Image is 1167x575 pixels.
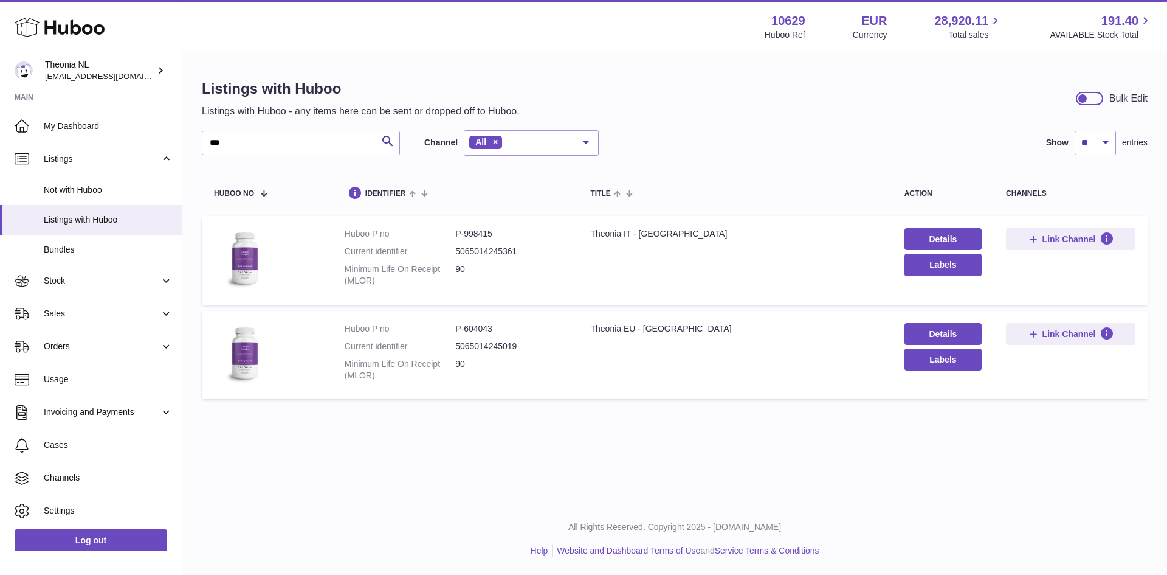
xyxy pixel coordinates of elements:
span: Sales [44,308,160,319]
span: Stock [44,275,160,287]
li: and [553,545,819,557]
span: All [475,137,486,147]
span: Listings [44,153,160,165]
a: Help [531,546,548,556]
dt: Huboo P no [345,228,455,240]
dt: Huboo P no [345,323,455,335]
button: Labels [904,349,982,371]
a: 28,920.11 Total sales [934,13,1002,41]
span: Bundles [44,244,173,256]
dt: Minimum Life On Receipt (MLOR) [345,263,455,287]
dd: P-604043 [455,323,566,335]
label: Channel [424,137,458,148]
h1: Listings with Huboo [202,79,520,99]
span: Orders [44,341,160,352]
a: 191.40 AVAILABLE Stock Total [1050,13,1152,41]
span: AVAILABLE Stock Total [1050,29,1152,41]
span: My Dashboard [44,120,173,132]
strong: EUR [861,13,887,29]
dd: 5065014245019 [455,341,566,352]
span: entries [1122,137,1148,148]
span: 28,920.11 [934,13,988,29]
a: Details [904,323,982,345]
button: Link Channel [1006,323,1135,345]
dt: Minimum Life On Receipt (MLOR) [345,358,455,382]
dd: P-998415 [455,228,566,240]
a: Details [904,228,982,250]
span: Huboo no [214,190,254,198]
img: Theonia IT - Collagen Complex [214,228,275,289]
dt: Current identifier [345,341,455,352]
a: Website and Dashboard Terms of Use [557,546,700,556]
div: channels [1006,190,1135,198]
dd: 90 [455,263,566,287]
span: Not with Huboo [44,184,173,196]
img: Theonia EU - Collagen Complex [214,323,275,384]
span: Usage [44,374,173,385]
button: Link Channel [1006,228,1135,250]
img: internalAdmin-10629@internal.huboo.com [15,61,33,80]
div: Huboo Ref [765,29,805,41]
span: [EMAIL_ADDRESS][DOMAIN_NAME] [45,71,179,81]
div: Bulk Edit [1109,92,1148,105]
span: Listings with Huboo [44,214,173,226]
span: Link Channel [1042,234,1096,245]
span: Channels [44,472,173,484]
span: title [590,190,610,198]
span: Link Channel [1042,329,1096,340]
span: Settings [44,505,173,517]
span: identifier [365,190,406,198]
p: All Rights Reserved. Copyright 2025 - [DOMAIN_NAME] [192,521,1157,533]
dd: 5065014245361 [455,246,566,257]
p: Listings with Huboo - any items here can be sent or dropped off to Huboo. [202,105,520,118]
strong: 10629 [771,13,805,29]
dd: 90 [455,358,566,382]
dt: Current identifier [345,246,455,257]
div: Theonia EU - [GEOGRAPHIC_DATA] [590,323,880,335]
span: Invoicing and Payments [44,406,160,418]
span: Total sales [948,29,1002,41]
div: Currency [853,29,887,41]
label: Show [1046,137,1069,148]
div: action [904,190,982,198]
a: Service Terms & Conditions [715,546,819,556]
button: Labels [904,254,982,276]
span: Cases [44,439,173,451]
a: Log out [15,529,167,551]
div: Theonia IT - [GEOGRAPHIC_DATA] [590,228,880,240]
span: 191.40 [1101,13,1138,29]
div: Theonia NL [45,59,154,82]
